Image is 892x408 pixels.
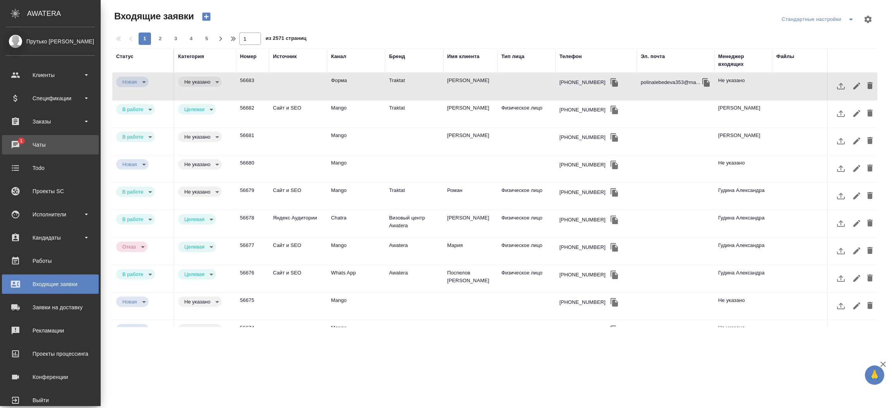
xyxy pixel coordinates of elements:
[6,278,95,290] div: Входящие заявки
[443,100,497,127] td: [PERSON_NAME]
[832,242,850,260] button: Загрузить файл
[2,321,99,340] a: Рекламации
[850,187,863,205] button: Редактировать
[443,128,497,155] td: [PERSON_NAME]
[609,77,620,88] button: Скопировать
[714,100,772,127] td: [PERSON_NAME]
[641,79,700,86] p: polinalebedeva353@ma...
[714,293,772,320] td: Не указано
[559,189,606,196] div: [PHONE_NUMBER]
[559,53,582,60] div: Телефон
[2,298,99,317] a: Заявки на доставку
[714,265,772,292] td: Гудина Александра
[120,79,139,85] button: Новая
[609,297,620,308] button: Скопировать
[863,214,877,233] button: Удалить
[2,274,99,294] a: Входящие заявки
[641,53,665,60] div: Эл. почта
[6,232,95,243] div: Кандидаты
[385,183,443,210] td: Traktat
[178,132,222,142] div: Новая
[236,210,269,237] td: 56678
[385,210,443,237] td: Визовый центр Awatera
[120,271,146,278] button: В работе
[120,216,146,223] button: В работе
[832,269,850,288] button: Загрузить файл
[182,161,213,168] button: Не указано
[236,293,269,320] td: 56675
[120,243,138,250] button: Отказ
[714,210,772,237] td: Гудина Александра
[6,162,95,174] div: Todo
[832,297,850,315] button: Загрузить файл
[850,242,863,260] button: Редактировать
[116,324,149,334] div: Новая
[863,159,877,178] button: Удалить
[832,324,850,343] button: Загрузить файл
[497,238,556,265] td: Физическое лицо
[497,183,556,210] td: Физическое лицо
[2,135,99,154] a: 1Чаты
[120,189,146,195] button: В работе
[385,100,443,127] td: Traktat
[182,243,207,250] button: Целевая
[182,271,207,278] button: Целевая
[327,100,385,127] td: Mango
[2,158,99,178] a: Todo
[865,365,884,385] button: 🙏
[714,73,772,100] td: Не указано
[714,320,772,347] td: Не указано
[609,269,620,281] button: Скопировать
[178,324,222,334] div: Новая
[120,326,139,333] button: Новая
[327,155,385,182] td: Mango
[116,214,155,225] div: Новая
[27,6,101,21] div: AWATERA
[112,10,194,22] span: Входящие заявки
[116,132,155,142] div: Новая
[120,134,146,140] button: В работе
[832,214,850,233] button: Загрузить файл
[609,104,620,116] button: Скопировать
[201,35,213,43] span: 5
[443,73,497,100] td: [PERSON_NAME]
[6,139,95,151] div: Чаты
[6,116,95,127] div: Заказы
[182,106,207,113] button: Целевая
[236,183,269,210] td: 56679
[120,298,139,305] button: Новая
[443,183,497,210] td: Роман
[197,10,216,23] button: Создать
[331,53,346,60] div: Канал
[559,326,606,334] div: [PHONE_NUMBER]
[718,53,768,68] div: Менеджер входящих
[15,137,27,145] span: 1
[501,53,525,60] div: Тип лица
[327,183,385,210] td: Mango
[116,77,149,87] div: Новая
[2,182,99,201] a: Проекты SC
[609,187,620,198] button: Скопировать
[863,324,877,343] button: Удалить
[6,93,95,104] div: Спецификации
[443,210,497,237] td: [PERSON_NAME]
[2,344,99,363] a: Проекты процессинга
[327,73,385,100] td: Форма
[182,298,213,305] button: Не указано
[863,187,877,205] button: Удалить
[559,161,606,169] div: [PHONE_NUMBER]
[6,302,95,313] div: Заявки на доставку
[327,265,385,292] td: Whats App
[6,394,95,406] div: Выйти
[863,104,877,123] button: Удалить
[6,37,95,46] div: Прутько [PERSON_NAME]
[154,33,166,45] button: 2
[714,183,772,210] td: Гудина Александра
[559,243,606,251] div: [PHONE_NUMBER]
[116,269,155,279] div: Новая
[178,214,216,225] div: Новая
[850,104,863,123] button: Редактировать
[609,214,620,226] button: Скопировать
[832,104,850,123] button: Загрузить файл
[182,216,207,223] button: Целевая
